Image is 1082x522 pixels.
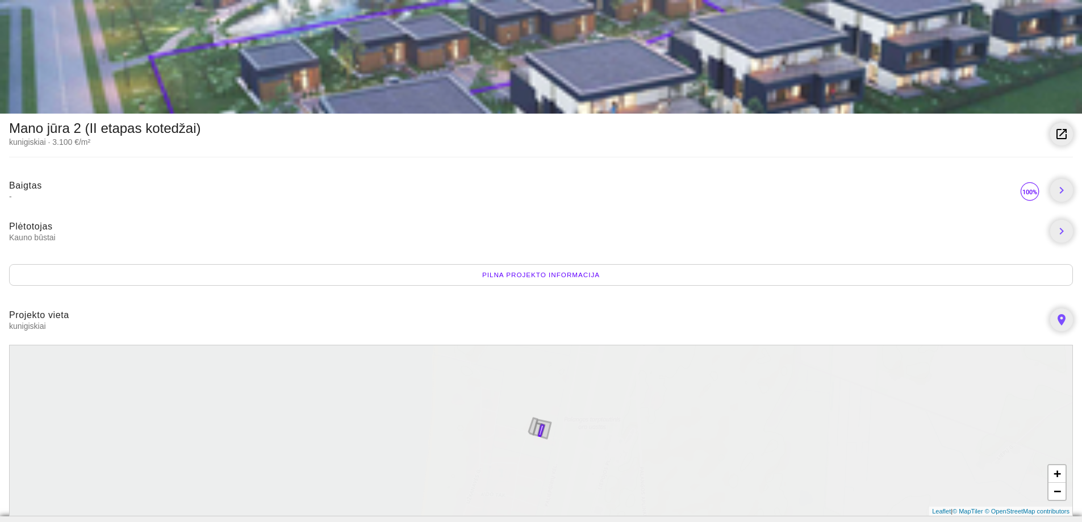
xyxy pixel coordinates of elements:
span: Projekto vieta [9,310,69,320]
div: kunigiskiai · 3.100 €/m² [9,136,201,148]
a: chevron_right [1050,220,1073,243]
div: Mano jūra 2 (II etapas kotedžai) [9,123,201,134]
a: Zoom in [1048,465,1066,483]
a: chevron_right [1050,179,1073,202]
span: Baigtas [9,181,42,190]
img: 100 [1018,180,1041,203]
a: © OpenStreetMap contributors [985,508,1070,515]
span: - [9,191,1018,202]
i: chevron_right [1055,224,1068,238]
a: Leaflet [932,508,951,515]
i: launch [1055,127,1068,141]
span: Kauno būstai [9,232,1041,243]
i: chevron_right [1055,183,1068,197]
div: | [929,507,1072,516]
i: place [1055,313,1068,327]
a: Zoom out [1048,483,1066,500]
a: place [1050,308,1073,331]
span: kunigiskiai [9,321,1041,331]
div: Pilna projekto informacija [9,264,1073,286]
a: © MapTiler [953,508,983,515]
a: launch [1050,123,1073,145]
span: Plėtotojas [9,222,53,231]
